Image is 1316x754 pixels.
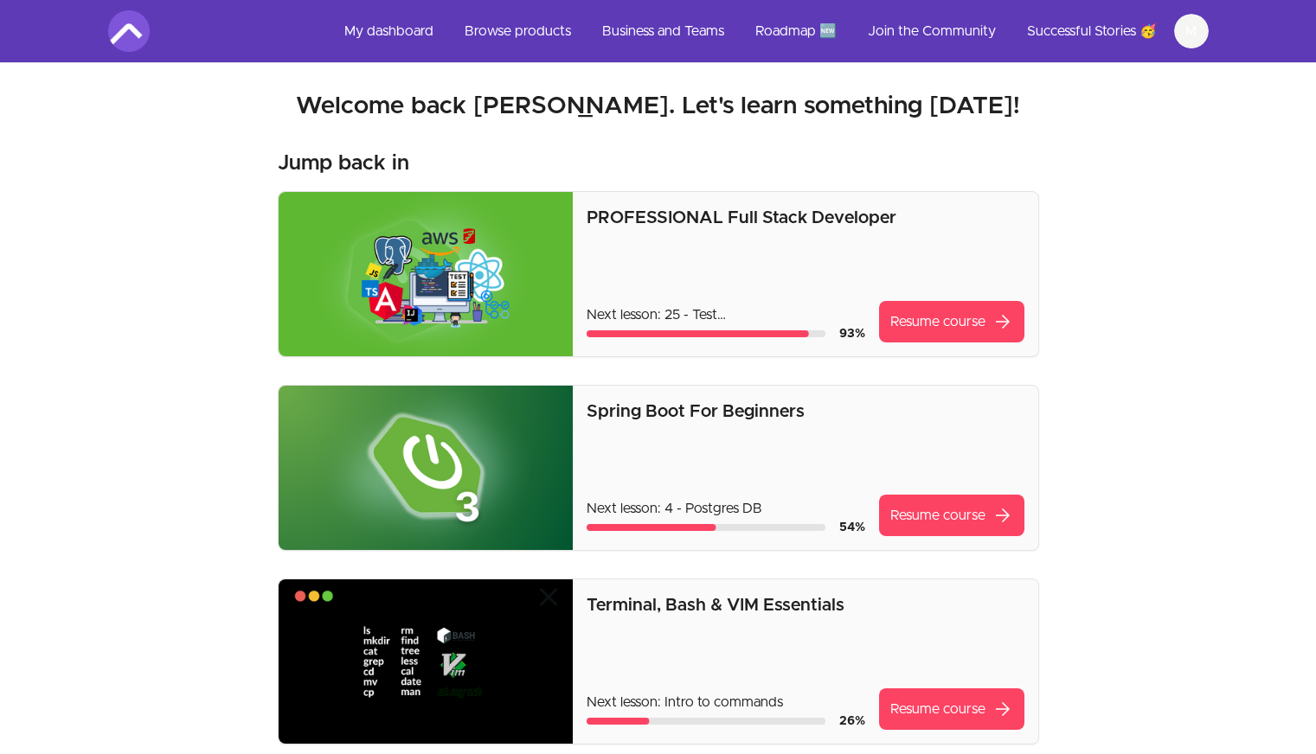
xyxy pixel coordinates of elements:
span: 93 % [839,328,865,340]
div: Course progress [587,330,825,337]
a: Resume coursearrow_forward [879,688,1024,730]
a: Business and Teams [588,10,738,52]
a: Roadmap 🆕 [741,10,851,52]
img: Product image for Spring Boot For Beginners [279,386,574,550]
img: Product image for Terminal, Bash & VIM Essentials [279,579,574,744]
img: Amigoscode logo [108,10,150,52]
p: Next lesson: Intro to commands [587,692,864,712]
span: arrow_forward [992,699,1013,719]
div: Course progress [587,524,825,531]
h2: Welcome back [PERSON_NAME]. Let's learn something [DATE]! [108,91,1209,122]
p: Next lesson: 4 - Postgres DB [587,498,864,519]
span: arrow_forward [992,311,1013,332]
h3: Jump back in [278,150,409,177]
p: PROFESSIONAL Full Stack Developer [587,206,1024,230]
a: Resume coursearrow_forward [879,301,1024,342]
img: Product image for PROFESSIONAL Full Stack Developer [279,192,574,356]
a: Browse products [451,10,585,52]
span: 54 % [839,521,865,534]
a: Resume coursearrow_forward [879,495,1024,536]
a: My dashboard [331,10,447,52]
p: Spring Boot For Beginners [587,399,1024,424]
a: Join the Community [854,10,1010,52]
p: Next lesson: 25 - Test uploadCustomerProfileImage Part 3 [587,304,864,325]
nav: Main [331,10,1209,52]
span: arrow_forward [992,505,1013,526]
a: Successful Stories 🥳 [1013,10,1171,52]
button: M [1174,14,1209,48]
span: 26 % [839,715,865,727]
p: Terminal, Bash & VIM Essentials [587,593,1024,617]
div: Course progress [587,718,825,725]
